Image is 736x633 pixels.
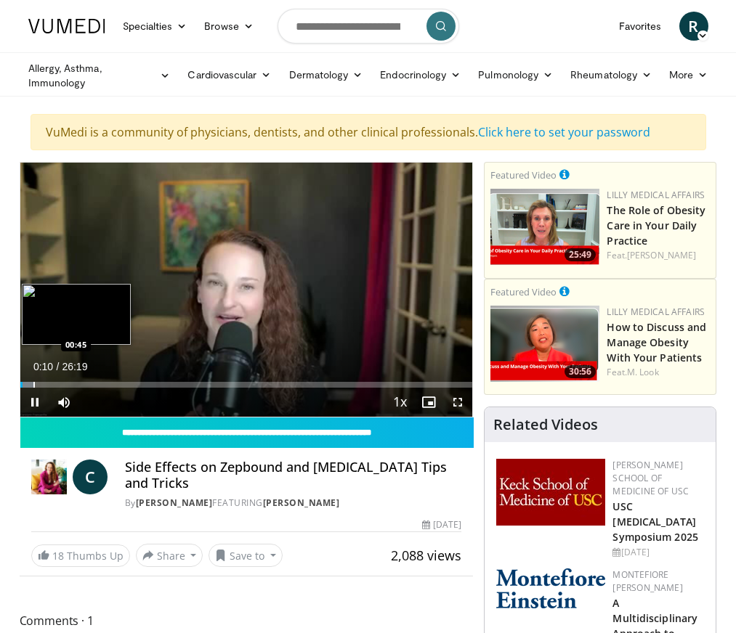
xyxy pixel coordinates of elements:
span: 0:10 [33,361,53,372]
a: Montefiore [PERSON_NAME] [612,568,682,594]
img: b0142b4c-93a1-4b58-8f91-5265c282693c.png.150x105_q85_autocrop_double_scale_upscale_version-0.2.png [496,568,605,608]
a: M. Look [627,366,659,378]
a: Favorites [610,12,671,41]
span: / [57,361,60,372]
a: R [679,12,708,41]
span: 30:56 [565,365,596,378]
a: [PERSON_NAME] [136,497,213,509]
h4: Related Videos [493,416,598,433]
a: Browse [195,12,262,41]
img: Dr. Carolynn Francavilla [31,460,67,494]
a: More [660,60,716,89]
span: Comments 1 [20,611,474,630]
a: 18 Thumbs Up [31,544,130,567]
img: e1208b6b-349f-4914-9dd7-f97803bdbf1d.png.150x105_q85_crop-smart_upscale.png [490,189,599,265]
small: Featured Video [490,285,557,298]
div: Progress Bar [20,382,473,388]
div: VuMedi is a community of physicians, dentists, and other clinical professionals. [31,114,706,150]
a: [PERSON_NAME] [627,249,696,261]
a: 25:49 [490,189,599,265]
a: Allergy, Asthma, Immunology [20,61,179,90]
div: [DATE] [612,546,704,559]
span: 25:49 [565,248,596,261]
a: [PERSON_NAME] School of Medicine of USC [612,459,689,497]
a: Lilly Medical Affairs [607,306,705,318]
img: image.jpeg [22,284,131,345]
video-js: Video Player [20,163,473,417]
button: Share [136,544,203,567]
img: VuMedi Logo [28,19,105,33]
span: 18 [52,549,64,563]
a: USC [MEDICAL_DATA] Symposium 2025 [612,499,697,544]
span: 2,088 views [391,547,461,564]
a: Dermatology [280,60,372,89]
a: Click here to set your password [478,124,650,140]
a: Pulmonology [469,60,562,89]
a: Specialties [114,12,196,41]
button: Pause [20,388,49,417]
div: [DATE] [422,518,461,531]
a: How to Discuss and Manage Obesity With Your Patients [607,320,706,364]
img: c98a6a29-1ea0-4bd5-8cf5-4d1e188984a7.png.150x105_q85_crop-smart_upscale.png [490,306,599,382]
button: Save to [209,544,283,567]
button: Playback Rate [385,388,414,417]
a: Cardiovascular [179,60,280,89]
a: Endocrinology [371,60,469,89]
a: The Role of Obesity Care in Your Daily Practice [607,203,705,248]
a: 30:56 [490,306,599,382]
a: [PERSON_NAME] [263,497,340,509]
div: Feat. [607,366,710,379]
small: Featured Video [490,168,557,181]
button: Mute [49,388,78,417]
button: Fullscreen [443,388,472,417]
div: By FEATURING [125,497,462,510]
img: 7b941f1f-d101-407a-8bfa-07bd47db01ba.png.150x105_q85_autocrop_double_scale_upscale_version-0.2.jpg [496,459,605,526]
span: 26:19 [62,361,87,372]
h4: Side Effects on Zepbound and [MEDICAL_DATA] Tips and Tricks [125,460,462,491]
button: Enable picture-in-picture mode [414,388,443,417]
a: C [73,460,108,494]
a: Rheumatology [562,60,660,89]
div: Feat. [607,249,710,262]
a: Lilly Medical Affairs [607,189,705,201]
input: Search topics, interventions [278,9,459,44]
